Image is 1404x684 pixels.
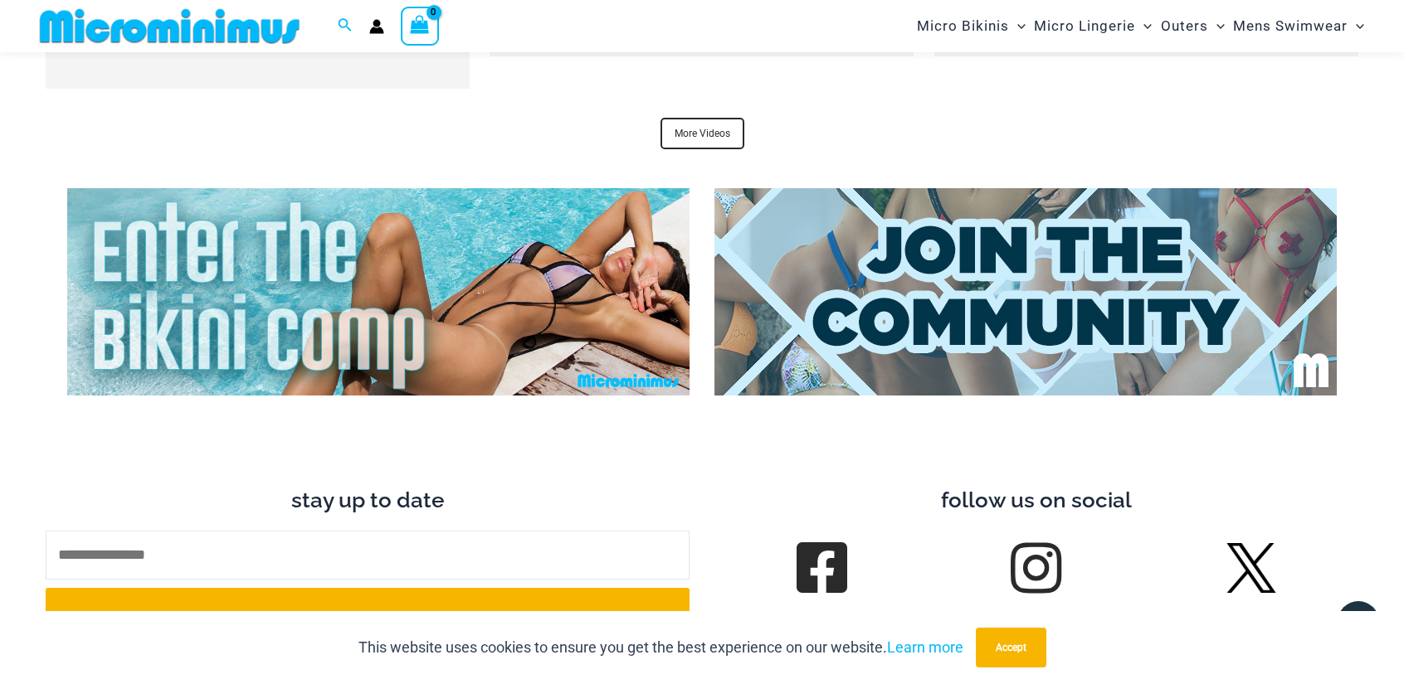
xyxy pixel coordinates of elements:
span: Menu Toggle [1208,5,1225,47]
a: Account icon link [369,19,384,34]
h3: follow us on social [714,487,1358,515]
span: Outers [1161,5,1208,47]
p: This website uses cookies to ensure you get the best experience on our website. [358,635,963,660]
a: Follow us on Instagram [1013,545,1060,591]
img: Enter Bikini Comp [67,188,690,395]
span: Micro Lingerie [1034,5,1135,47]
h3: stay up to date [46,487,690,515]
span: Menu Toggle [1009,5,1026,47]
span: Micro Bikinis [917,5,1009,47]
button: Accept [976,628,1046,667]
span: Menu Toggle [1348,5,1364,47]
a: OutersMenu ToggleMenu Toggle [1157,5,1229,47]
span: Menu Toggle [1135,5,1152,47]
a: View Shopping Cart, empty [401,7,439,45]
a: Learn more [887,638,963,656]
a: follow us on Facebook [798,545,845,591]
a: Mens SwimwearMenu ToggleMenu Toggle [1229,5,1368,47]
a: Micro LingerieMenu ToggleMenu Toggle [1030,5,1156,47]
a: Search icon link [338,16,353,36]
img: MM SHOP LOGO FLAT [33,7,306,45]
nav: Site Navigation [910,2,1371,50]
a: Micro BikinisMenu ToggleMenu Toggle [913,5,1030,47]
img: Join Community 2 [714,188,1337,395]
a: More Videos [661,118,744,149]
span: Mens Swimwear [1233,5,1348,47]
img: Twitter X Logo 42562 [1226,543,1276,593]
